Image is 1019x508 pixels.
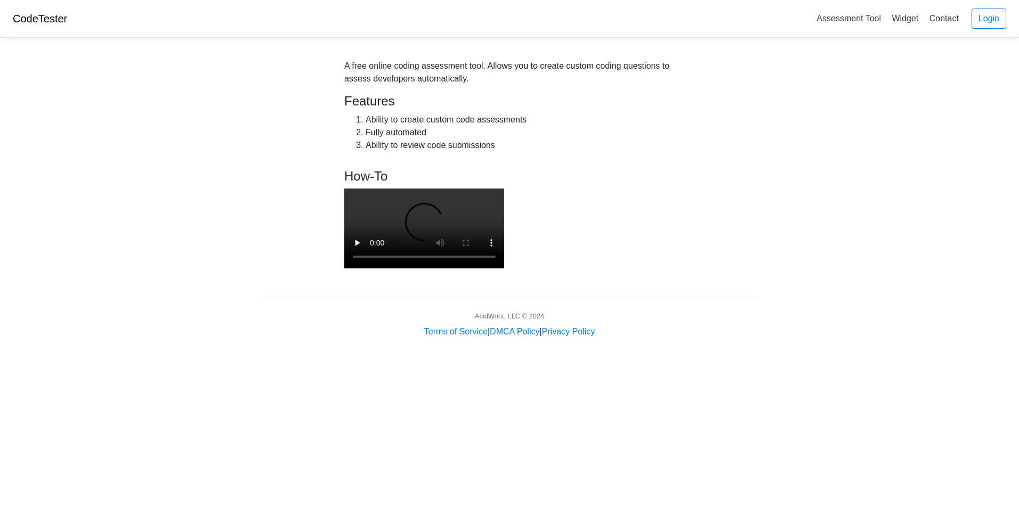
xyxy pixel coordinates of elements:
a: Terms of Service [424,327,488,336]
a: Login [972,9,1006,29]
li: Ability to create custom code assessments [366,113,527,126]
li: Fully automated [366,126,527,139]
div: | | [424,325,595,338]
a: CodeTester [13,13,67,24]
div: AcidWorx, LLC © 2024 [475,311,544,321]
a: Contact [925,10,963,27]
li: Ability to review code submissions [366,139,527,152]
a: Widget [887,10,923,27]
a: DMCA Policy [490,327,539,336]
a: Privacy Policy [542,327,595,336]
h4: Features [344,94,527,109]
h4: How-To [344,169,504,184]
a: Assessment Tool [812,10,885,27]
div: A free online coding assessment tool. Allows you to create custom coding questions to assess deve... [344,60,675,85]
